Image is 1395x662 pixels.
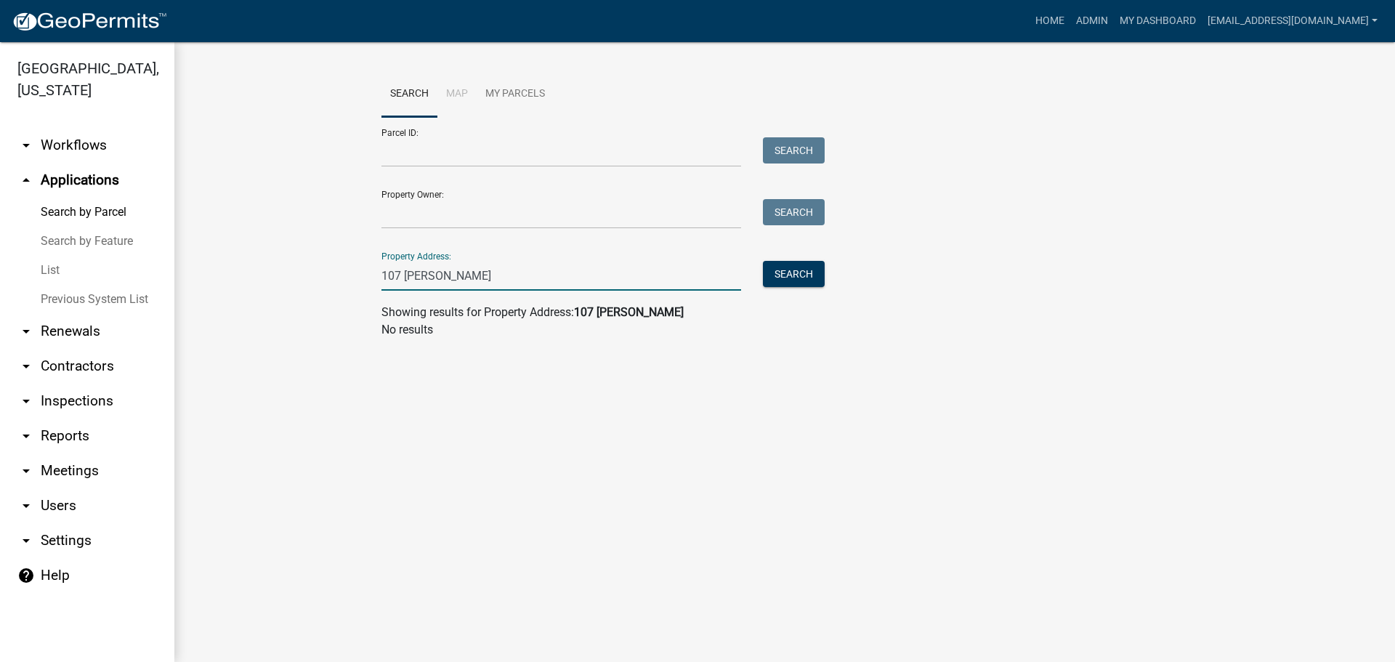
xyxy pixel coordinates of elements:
strong: 107 [PERSON_NAME] [574,305,684,319]
button: Search [763,137,825,164]
a: Home [1030,7,1070,35]
i: arrow_drop_down [17,392,35,410]
button: Search [763,199,825,225]
i: arrow_drop_down [17,497,35,514]
a: [EMAIL_ADDRESS][DOMAIN_NAME] [1202,7,1383,35]
a: Admin [1070,7,1114,35]
div: Showing results for Property Address: [381,304,1188,321]
i: help [17,567,35,584]
button: Search [763,261,825,287]
a: My Parcels [477,71,554,118]
i: arrow_drop_down [17,462,35,480]
p: No results [381,321,1188,339]
a: Search [381,71,437,118]
a: My Dashboard [1114,7,1202,35]
i: arrow_drop_down [17,323,35,340]
i: arrow_drop_up [17,171,35,189]
i: arrow_drop_down [17,427,35,445]
i: arrow_drop_down [17,137,35,154]
i: arrow_drop_down [17,532,35,549]
i: arrow_drop_down [17,358,35,375]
